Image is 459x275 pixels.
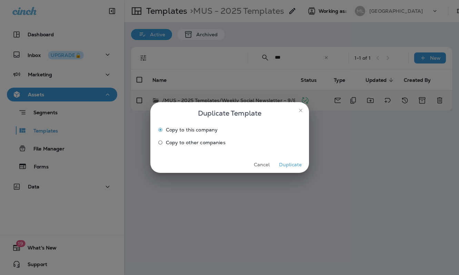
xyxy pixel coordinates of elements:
span: Copy to other companies [166,140,226,145]
button: close [295,105,306,116]
span: Duplicate Template [198,108,261,119]
span: Copy to this company [166,127,218,132]
button: Duplicate [278,159,303,170]
button: Cancel [249,159,275,170]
